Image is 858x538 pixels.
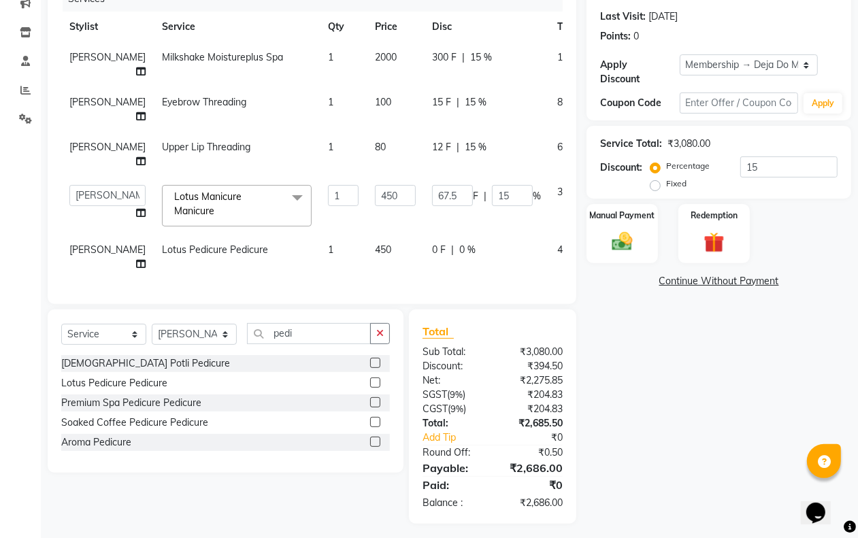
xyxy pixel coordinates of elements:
div: Apply Discount [600,58,679,86]
div: ₹0 [493,477,573,493]
div: Points: [600,29,631,44]
span: 1 [328,243,333,256]
span: 85 [557,96,568,108]
span: 450 [557,243,574,256]
span: Upper Lip Threading [162,141,250,153]
div: Coupon Code [600,96,679,110]
div: Soaked Coffee Pedicure Pedicure [61,416,208,430]
div: 0 [633,29,639,44]
span: 1 [328,51,333,63]
div: Last Visit: [600,10,646,24]
span: 1700 [557,51,579,63]
span: [PERSON_NAME] [69,96,146,108]
div: Lotus Pedicure Pedicure [61,376,167,390]
div: Paid: [412,477,493,493]
div: ₹3,080.00 [667,137,710,151]
img: _cash.svg [606,230,638,253]
th: Service [154,12,320,42]
span: 450 [375,243,391,256]
div: Aroma Pedicure [61,435,131,450]
button: Apply [804,93,842,114]
div: ₹394.50 [493,359,573,373]
input: Enter Offer / Coupon Code [680,93,798,114]
span: 382.5 [557,186,581,198]
span: 9% [450,403,463,414]
span: CGST [423,403,448,415]
span: F [473,189,478,203]
input: Search or Scan [247,323,371,344]
span: 12 F [432,140,451,154]
a: Add Tip [412,431,506,445]
label: Manual Payment [590,209,655,222]
span: 300 F [432,50,457,65]
div: ( ) [412,388,493,402]
div: ₹0 [506,431,573,445]
span: 15 % [465,140,486,154]
span: 100 [375,96,391,108]
label: Percentage [666,160,710,172]
div: Premium Spa Pedicure Pedicure [61,396,201,410]
div: ₹0.50 [493,445,573,460]
div: ₹2,685.50 [493,416,573,431]
div: Service Total: [600,137,662,151]
span: 1 [328,96,333,108]
span: Lotus Pedicure Pedicure [162,243,268,256]
div: Sub Total: [412,345,493,359]
div: ₹2,275.85 [493,373,573,388]
div: Round Off: [412,445,493,460]
a: Continue Without Payment [589,274,848,288]
span: 9% [450,389,463,400]
span: 0 F [432,243,446,257]
div: ₹2,686.00 [493,460,573,476]
span: [PERSON_NAME] [69,243,146,256]
img: _gift.svg [697,230,730,255]
span: | [451,243,454,257]
iframe: chat widget [801,484,844,524]
span: [PERSON_NAME] [69,141,146,153]
span: | [462,50,465,65]
div: [DEMOGRAPHIC_DATA] Potli Pedicure [61,356,230,371]
span: | [457,140,459,154]
span: [PERSON_NAME] [69,51,146,63]
div: ₹204.83 [493,402,573,416]
span: 15 % [470,50,492,65]
div: ( ) [412,402,493,416]
div: ₹2,686.00 [493,496,573,510]
span: 15 F [432,95,451,110]
a: x [214,205,220,217]
span: Eyebrow Threading [162,96,246,108]
span: | [457,95,459,110]
span: Total [423,324,454,339]
span: | [484,189,486,203]
span: 1 [328,141,333,153]
span: 2000 [375,51,397,63]
span: 68 [557,141,568,153]
div: Discount: [412,359,493,373]
th: Price [367,12,424,42]
div: Payable: [412,460,493,476]
th: Total [549,12,589,42]
th: Qty [320,12,367,42]
th: Stylist [61,12,154,42]
div: [DATE] [648,10,678,24]
span: 15 % [465,95,486,110]
div: ₹204.83 [493,388,573,402]
span: % [533,189,541,203]
div: Balance : [412,496,493,510]
span: SGST [423,388,447,401]
th: Disc [424,12,549,42]
span: Milkshake Moistureplus Spa [162,51,283,63]
label: Redemption [691,209,738,222]
div: Discount: [600,161,642,175]
span: 0 % [459,243,476,257]
div: Total: [412,416,493,431]
div: ₹3,080.00 [493,345,573,359]
label: Fixed [666,178,687,190]
span: 80 [375,141,386,153]
span: Lotus Manicure Manicure [174,190,242,217]
div: Net: [412,373,493,388]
